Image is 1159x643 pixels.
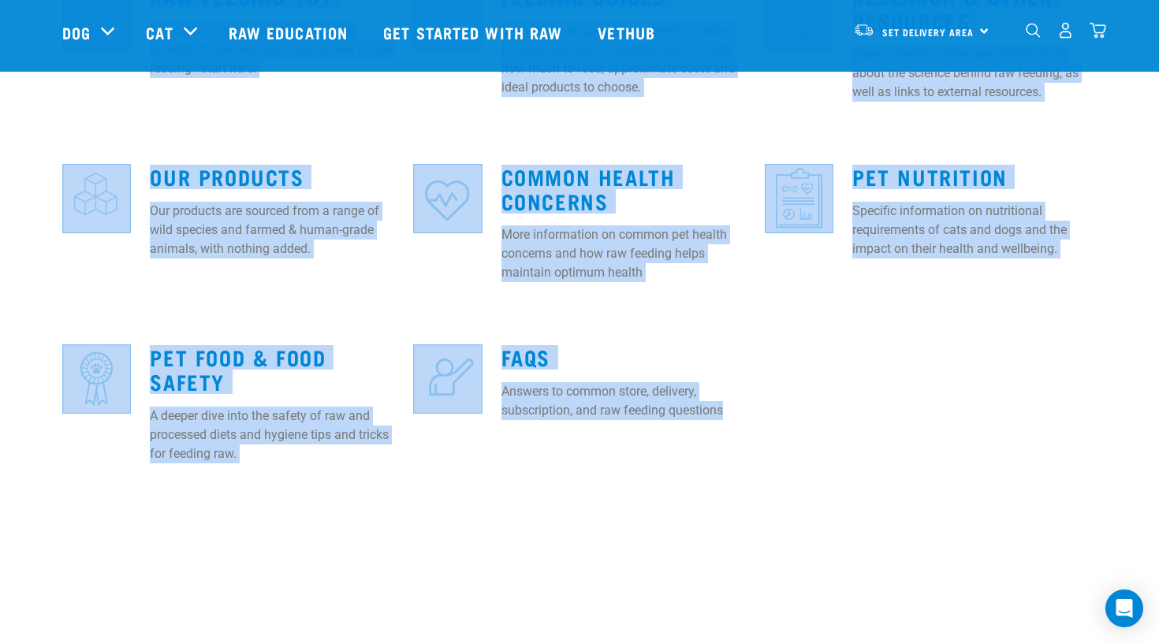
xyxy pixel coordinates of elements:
[1057,22,1074,39] img: user.png
[852,202,1097,258] p: Specific information on nutritional requirements of cats and dogs and the impact on their health ...
[150,202,394,258] p: Our products are sourced from a range of wild species and farmed & human-grade animals, with noth...
[62,164,131,232] img: re-icons-cubes2-sq-blue.png
[853,23,874,37] img: van-moving.png
[852,170,1008,182] a: Pet Nutrition
[150,351,326,387] a: Pet Food & Food Safety
[150,407,394,463] p: A deeper dive into the safety of raw and processed diets and hygiene tips and tricks for feeding ...
[213,1,367,64] a: Raw Education
[1026,23,1041,38] img: home-icon-1@2x.png
[501,170,676,206] a: Common Health Concerns
[62,20,91,44] a: Dog
[413,344,482,413] img: re-icons-faq-sq-blue.png
[1105,589,1143,627] div: Open Intercom Messenger
[501,351,550,362] a: FAQs
[882,29,974,35] span: Set Delivery Area
[146,20,173,44] a: Cat
[852,45,1097,102] p: More in-depth articles and information about the science behind raw feeding, as well as links to ...
[1090,22,1106,39] img: home-icon@2x.png
[367,1,582,64] a: Get started with Raw
[150,170,304,182] a: Our Products
[765,164,833,232] img: re-icons-healthcheck3-sq-blue.png
[62,344,131,413] img: re-icons-rosette-sq-blue.png
[501,225,746,282] p: More information on common pet health concerns and how raw feeding helps maintain optimum health
[501,382,746,420] p: Answers to common store, delivery, subscription, and raw feeding questions
[413,164,482,232] img: re-icons-heart-sq-blue.png
[582,1,675,64] a: Vethub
